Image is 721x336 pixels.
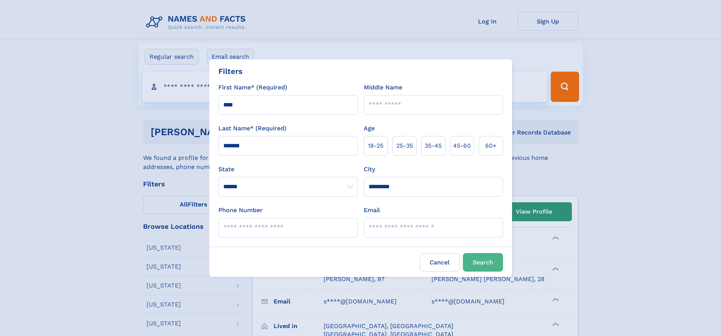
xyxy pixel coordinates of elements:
[218,206,263,215] label: Phone Number
[396,141,413,150] span: 25‑35
[368,141,383,150] span: 18‑25
[453,141,471,150] span: 45‑60
[420,253,460,272] label: Cancel
[364,206,380,215] label: Email
[463,253,503,272] button: Search
[485,141,497,150] span: 60+
[364,165,375,174] label: City
[364,83,402,92] label: Middle Name
[218,124,287,133] label: Last Name* (Required)
[364,124,375,133] label: Age
[218,83,287,92] label: First Name* (Required)
[218,165,358,174] label: State
[218,66,243,77] div: Filters
[425,141,442,150] span: 35‑45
